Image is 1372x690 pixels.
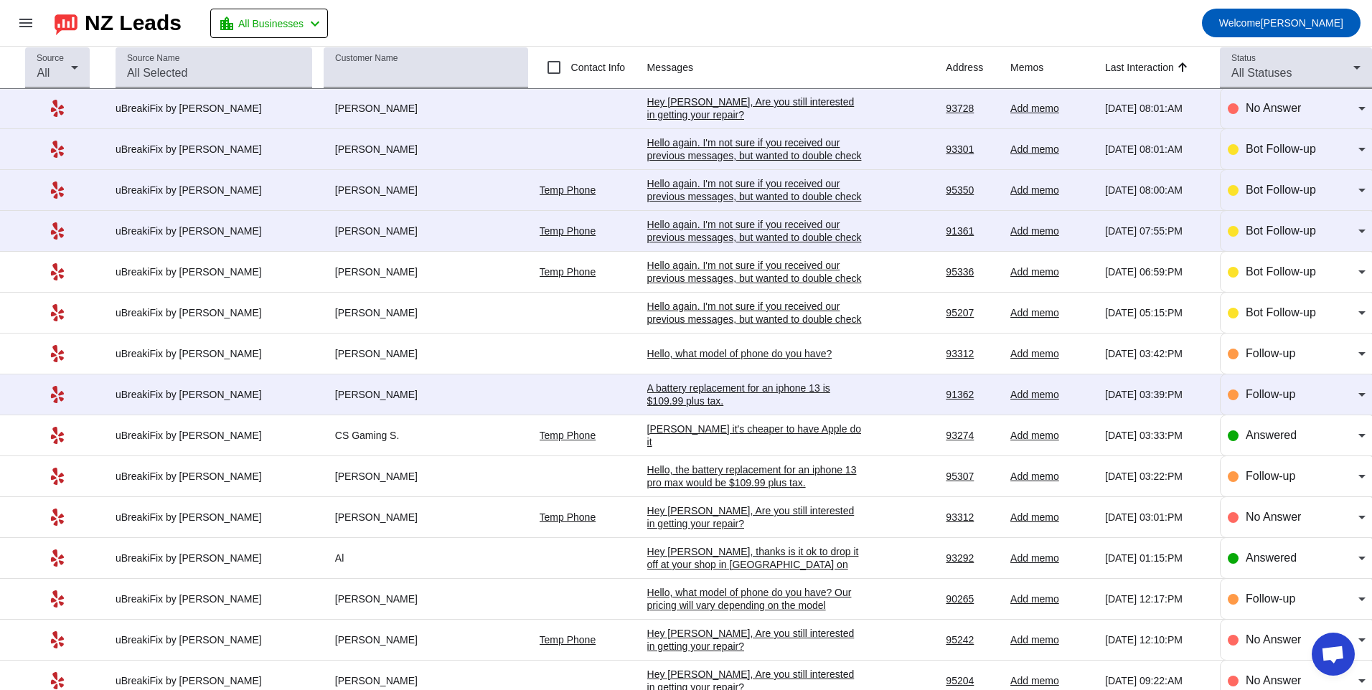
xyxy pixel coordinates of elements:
[946,388,999,401] div: 91362
[946,674,999,687] div: 95204
[324,592,528,605] div: [PERSON_NAME]
[1246,102,1301,114] span: No Answer
[1246,388,1295,400] span: Follow-up
[324,306,528,319] div: [PERSON_NAME]
[1105,306,1208,319] div: [DATE] 05:15:PM
[116,429,312,442] div: uBreakiFix by [PERSON_NAME]
[116,265,312,278] div: uBreakiFix by [PERSON_NAME]
[49,631,66,648] mat-icon: Yelp
[37,67,50,79] span: All
[1105,143,1208,156] div: [DATE] 08:01:AM
[647,177,863,216] div: Hello again. I'm not sure if you received our previous messages, but wanted to double check if we...
[1105,674,1208,687] div: [DATE] 09:22:AM
[647,259,863,298] div: Hello again. I'm not sure if you received our previous messages, but wanted to double check if we...
[49,590,66,608] mat-icon: Yelp
[324,102,528,115] div: [PERSON_NAME]
[540,511,596,523] a: Temp Phone
[49,141,66,158] mat-icon: Yelp
[49,427,66,444] mat-icon: Yelp
[324,347,528,360] div: [PERSON_NAME]
[306,15,324,32] mat-icon: chevron_left
[1246,429,1297,441] span: Answered
[238,14,304,34] span: All Businesses
[49,672,66,689] mat-icon: Yelp
[1246,306,1316,318] span: Bot Follow-up
[127,65,301,82] input: All Selected
[1312,633,1355,676] div: Open chat
[335,54,398,63] mat-label: Customer Name
[49,100,66,117] mat-icon: Yelp
[1010,552,1094,564] div: Add memo
[1010,143,1094,156] div: Add memo
[116,102,312,115] div: uBreakiFix by [PERSON_NAME]
[540,634,596,646] a: Temp Phone
[946,633,999,646] div: 95242
[1105,225,1208,237] div: [DATE] 07:55:PM
[49,468,66,485] mat-icon: Yelp
[946,225,999,237] div: 91361
[647,504,863,530] div: Hey [PERSON_NAME], Are you still interested in getting your repair?​
[1219,17,1261,29] span: Welcome
[1010,388,1094,401] div: Add memo
[49,386,66,403] mat-icon: Yelp
[647,136,863,175] div: Hello again. I'm not sure if you received our previous messages, but wanted to double check if we...
[1010,306,1094,319] div: Add memo
[1246,552,1297,564] span: Answered
[1246,265,1316,278] span: Bot Follow-up
[49,509,66,526] mat-icon: Yelp
[1105,388,1208,401] div: [DATE] 03:39:PM
[946,470,999,483] div: 95307
[116,552,312,564] div: uBreakiFix by [PERSON_NAME]
[568,60,626,75] label: Contact Info
[1010,47,1105,89] th: Memos
[946,347,999,360] div: 93312
[116,511,312,524] div: uBreakiFix by [PERSON_NAME]
[324,225,528,237] div: [PERSON_NAME]
[116,347,312,360] div: uBreakiFix by [PERSON_NAME]
[647,347,863,360] div: Hello, what model of phone do you have?
[1246,592,1295,605] span: Follow-up
[1246,143,1316,155] span: Bot Follow-up
[324,429,528,442] div: CS Gaming S.
[1246,225,1316,237] span: Bot Follow-up
[946,511,999,524] div: 93312
[324,184,528,197] div: [PERSON_NAME]
[1202,9,1361,37] button: Welcome[PERSON_NAME]
[647,545,863,584] div: Hey [PERSON_NAME], thanks is it ok to drop it off at your shop in [GEOGRAPHIC_DATA] on [PERSON_NA...
[647,300,863,339] div: Hello again. I'm not sure if you received our previous messages, but wanted to double check if we...
[324,552,528,564] div: Al
[324,511,528,524] div: [PERSON_NAME]
[116,225,312,237] div: uBreakiFix by [PERSON_NAME]
[116,143,312,156] div: uBreakiFix by [PERSON_NAME]
[647,463,863,489] div: Hello, the battery replacement for an iphone 13 pro max would be $109.99 plus tax.
[647,95,863,121] div: Hey [PERSON_NAME], Are you still interested in getting your repair?​
[1010,633,1094,646] div: Add memo
[1010,470,1094,483] div: Add memo
[210,9,328,38] button: All Businesses
[1105,552,1208,564] div: [DATE] 01:15:PM
[1010,102,1094,115] div: Add memo
[1010,674,1094,687] div: Add memo
[540,430,596,441] a: Temp Phone
[324,674,528,687] div: [PERSON_NAME]
[1105,511,1208,524] div: [DATE] 03:01:PM
[324,470,528,483] div: [PERSON_NAME]
[647,218,863,257] div: Hello again. I'm not sure if you received our previous messages, but wanted to double check if we...
[49,549,66,567] mat-icon: Yelp
[647,586,863,612] div: Hello, what model of phone do you have? Our pricing will vary depending on the model
[127,54,179,63] mat-label: Source Name
[1246,511,1301,523] span: No Answer
[946,184,999,197] div: 95350
[324,143,528,156] div: [PERSON_NAME]
[116,388,312,401] div: uBreakiFix by [PERSON_NAME]
[116,592,312,605] div: uBreakiFix by [PERSON_NAME]
[647,47,946,89] th: Messages
[1219,13,1343,33] span: [PERSON_NAME]
[324,388,528,401] div: [PERSON_NAME]
[1010,225,1094,237] div: Add memo
[116,470,312,483] div: uBreakiFix by [PERSON_NAME]
[324,265,528,278] div: [PERSON_NAME]
[1105,60,1174,75] div: Last Interaction
[55,11,77,35] img: logo
[647,627,863,653] div: Hey [PERSON_NAME], Are you still interested in getting your repair?​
